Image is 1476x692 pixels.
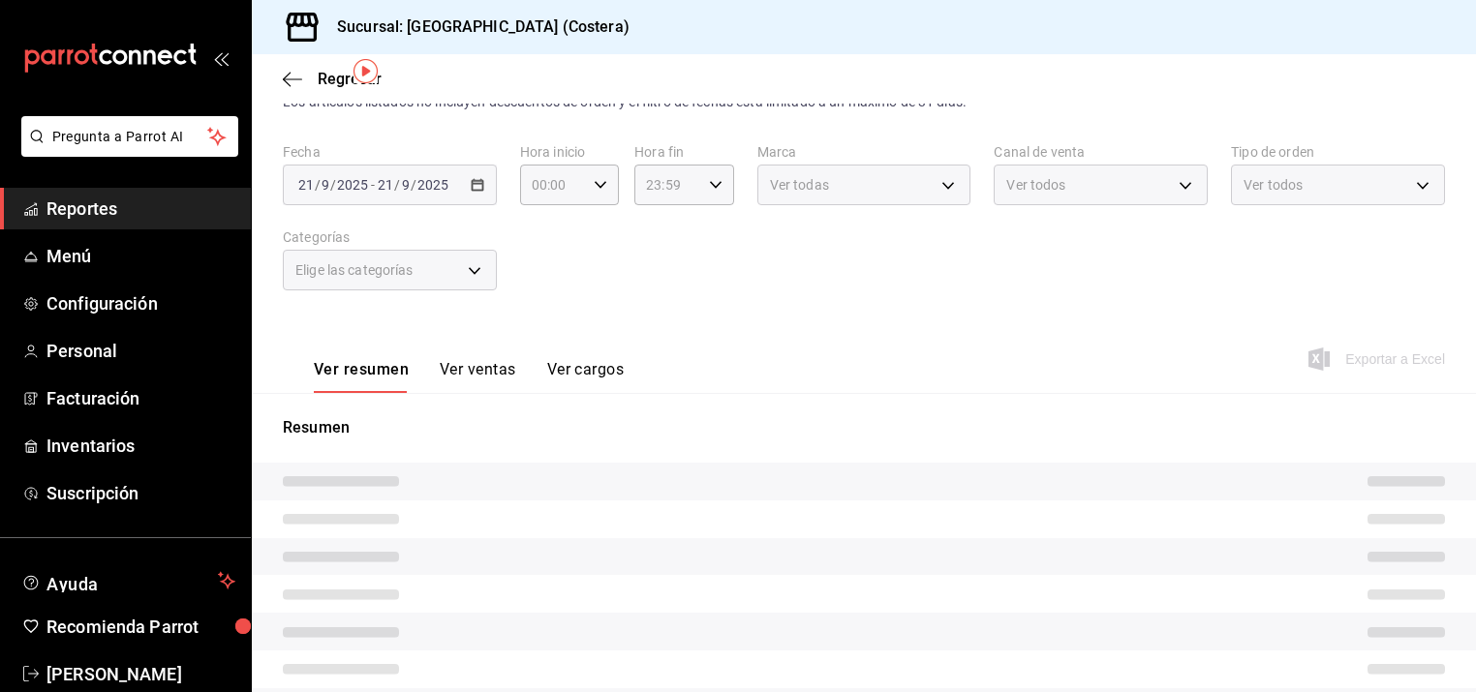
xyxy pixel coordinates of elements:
[1244,175,1303,195] span: Ver todos
[315,177,321,193] span: /
[46,433,235,459] span: Inventarios
[14,140,238,161] a: Pregunta a Parrot AI
[46,290,235,316] span: Configuración
[52,127,208,147] span: Pregunta a Parrot AI
[314,360,409,393] button: Ver resumen
[1231,145,1445,159] label: Tipo de orden
[295,260,414,280] span: Elige las categorías
[46,661,235,687] span: [PERSON_NAME]
[994,145,1208,159] label: Canal de venta
[46,196,235,222] span: Reportes
[283,230,497,244] label: Categorías
[394,177,400,193] span: /
[440,360,516,393] button: Ver ventas
[377,177,394,193] input: --
[520,145,619,159] label: Hora inicio
[46,338,235,364] span: Personal
[318,70,382,88] span: Regresar
[213,50,229,66] button: open_drawer_menu
[354,59,378,83] img: Tooltip marker
[416,177,449,193] input: ----
[297,177,315,193] input: --
[283,70,382,88] button: Regresar
[547,360,625,393] button: Ver cargos
[46,614,235,640] span: Recomienda Parrot
[321,177,330,193] input: --
[634,145,733,159] label: Hora fin
[21,116,238,157] button: Pregunta a Parrot AI
[322,15,630,39] h3: Sucursal: [GEOGRAPHIC_DATA] (Costera)
[283,416,1445,439] p: Resumen
[401,177,411,193] input: --
[46,569,210,592] span: Ayuda
[411,177,416,193] span: /
[46,385,235,411] span: Facturación
[336,177,369,193] input: ----
[770,175,829,195] span: Ver todas
[371,177,375,193] span: -
[757,145,971,159] label: Marca
[1006,175,1065,195] span: Ver todos
[283,145,497,159] label: Fecha
[46,243,235,269] span: Menú
[46,480,235,506] span: Suscripción
[314,360,624,393] div: navigation tabs
[330,177,336,193] span: /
